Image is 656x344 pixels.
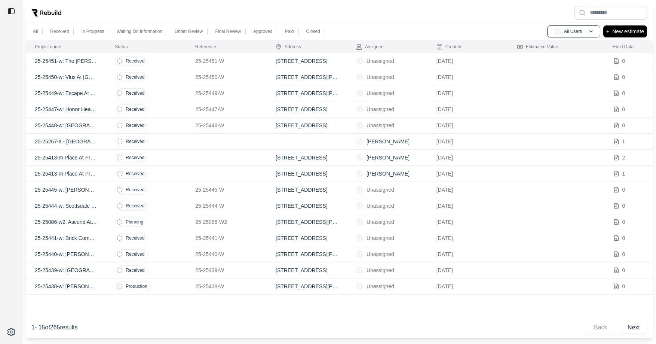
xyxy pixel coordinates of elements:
[126,90,144,96] p: Received
[267,198,347,214] td: [STREET_ADDRESS]
[35,267,97,274] p: 25-25439-w: [GEOGRAPHIC_DATA]
[367,234,394,242] p: Unassigned
[126,267,144,273] p: Received
[35,202,97,210] p: 25-25444-w: Scottsdale Bay Club 112
[356,73,364,81] span: U
[276,44,301,50] div: Address
[436,138,499,145] p: [DATE]
[267,214,347,230] td: [STREET_ADDRESS][PERSON_NAME]
[356,218,364,226] span: U
[620,322,647,334] button: Next
[622,218,625,226] p: 0
[267,262,347,278] td: [STREET_ADDRESS]
[517,44,558,50] div: Estimated Value
[126,155,144,161] p: Received
[195,218,258,226] p: 25-25086-W2
[622,250,625,258] p: 0
[367,89,394,97] p: Unassigned
[603,25,647,37] button: +New estimate
[367,202,394,210] p: Unassigned
[35,138,97,145] p: 25-25267-a - [GEOGRAPHIC_DATA]
[436,234,499,242] p: [DATE]
[267,166,347,182] td: [STREET_ADDRESS]
[356,250,364,258] span: U
[436,89,499,97] p: [DATE]
[564,28,582,34] p: All Users
[306,28,320,34] p: Closed
[436,218,499,226] p: [DATE]
[35,234,97,242] p: 25-25441-w: Brick Commons 114
[126,122,144,128] p: Received
[195,234,258,242] p: 25-25441-W
[126,58,144,64] p: Received
[35,250,97,258] p: 25-25440-w: [PERSON_NAME]
[195,283,258,290] p: 25-25438-W
[356,154,364,161] span: ZM
[126,171,144,177] p: Received
[436,186,499,194] p: [DATE]
[554,28,561,35] span: AU
[267,118,347,134] td: [STREET_ADDRESS]
[267,230,347,246] td: [STREET_ADDRESS]
[126,187,144,193] p: Received
[7,7,15,15] img: toggle sidebar
[436,283,499,290] p: [DATE]
[622,57,625,65] p: 0
[622,122,625,129] p: 0
[356,44,383,50] div: Assignee
[547,25,600,37] button: AUAll Users
[267,101,347,118] td: [STREET_ADDRESS]
[267,246,347,262] td: [STREET_ADDRESS][PERSON_NAME]
[81,28,104,34] p: In Progress
[367,267,394,274] p: Unassigned
[356,267,364,274] span: U
[367,186,394,194] p: Unassigned
[436,250,499,258] p: [DATE]
[356,202,364,210] span: U
[35,57,97,65] p: 25-25451-w: The [PERSON_NAME][GEOGRAPHIC_DATA]
[436,57,499,65] p: [DATE]
[126,138,144,144] p: Received
[436,73,499,81] p: [DATE]
[367,106,394,113] p: Unassigned
[612,27,644,36] p: New estimate
[622,202,625,210] p: 0
[622,186,625,194] p: 0
[267,85,347,101] td: [STREET_ADDRESS][PERSON_NAME]
[436,202,499,210] p: [DATE]
[195,267,258,274] p: 25-25439-W
[622,267,625,274] p: 0
[35,73,97,81] p: 25-25450-w: Vlux At [GEOGRAPHIC_DATA] 159
[436,44,462,50] div: Created
[195,250,258,258] p: 25-25440-W
[35,154,97,161] p: 25-25413-m Place At Presidio Trail - Recon
[267,182,347,198] td: [STREET_ADDRESS]
[195,106,258,113] p: 25-25447-W
[35,106,97,113] p: 25-25447-w: Honor Health [GEOGRAPHIC_DATA]
[35,89,97,97] p: 25-25449-w: Escape At [GEOGRAPHIC_DATA] #5103
[356,234,364,242] span: U
[195,57,258,65] p: 25-25451-W
[622,73,625,81] p: 0
[35,218,97,226] p: 25-25086-w2: Ascend At [GEOGRAPHIC_DATA]
[33,28,38,34] p: All
[195,44,216,50] div: Reference
[622,106,625,113] p: 0
[367,122,394,129] p: Unassigned
[175,28,203,34] p: Under Review
[613,44,634,50] div: Field Data
[195,186,258,194] p: 25-25445-W
[195,202,258,210] p: 25-25444-W
[31,323,78,332] p: 1 - 15 of 265 results
[436,154,499,161] p: [DATE]
[356,89,364,97] span: U
[367,170,410,177] p: [PERSON_NAME]
[195,122,258,129] p: 25-25448-W
[367,73,394,81] p: Unassigned
[367,138,410,145] p: [PERSON_NAME]
[195,89,258,97] p: 25-25449-W
[285,28,294,34] p: Paid
[622,170,625,177] p: 1
[267,278,347,295] td: [STREET_ADDRESS][PERSON_NAME]
[622,234,625,242] p: 0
